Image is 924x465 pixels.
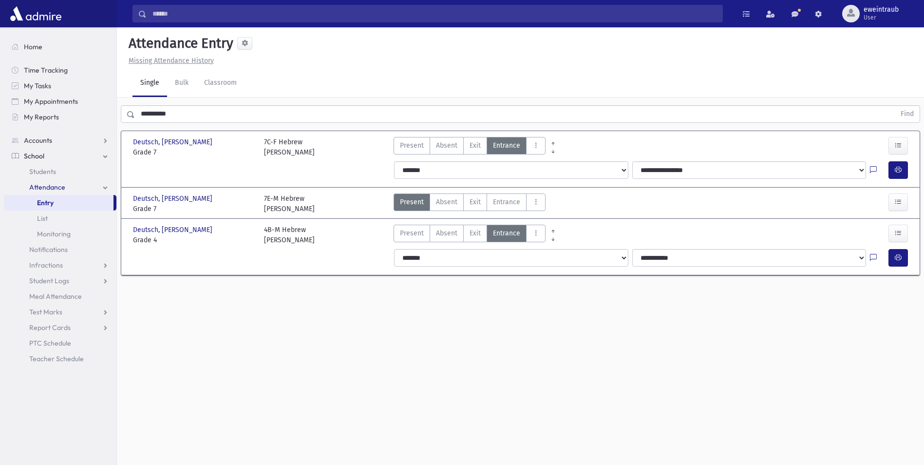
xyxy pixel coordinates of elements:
span: Notifications [29,245,68,254]
span: Time Tracking [24,66,68,75]
a: Entry [4,195,113,211]
div: 4B-M Hebrew [PERSON_NAME] [264,225,315,245]
span: List [37,214,48,223]
img: AdmirePro [8,4,64,23]
span: Test Marks [29,308,62,316]
span: Deutsch, [PERSON_NAME] [133,194,214,204]
a: List [4,211,116,226]
span: Grade 7 [133,204,254,214]
a: Missing Attendance History [125,57,214,65]
u: Missing Attendance History [129,57,214,65]
span: Deutsch, [PERSON_NAME] [133,137,214,147]
a: PTC Schedule [4,335,116,351]
span: Exit [470,228,481,238]
span: User [864,14,899,21]
span: Monitoring [37,230,71,238]
span: Report Cards [29,323,71,332]
a: Notifications [4,242,116,257]
span: eweintraub [864,6,899,14]
span: School [24,152,44,160]
span: Entrance [493,197,520,207]
a: School [4,148,116,164]
span: Infractions [29,261,63,270]
a: Student Logs [4,273,116,289]
span: Entry [37,198,54,207]
a: My Appointments [4,94,116,109]
span: Grade 7 [133,147,254,157]
div: 7C-F Hebrew [PERSON_NAME] [264,137,315,157]
span: Entrance [493,228,520,238]
span: Attendance [29,183,65,192]
span: Present [400,140,424,151]
a: Test Marks [4,304,116,320]
span: Present [400,197,424,207]
span: Entrance [493,140,520,151]
span: Student Logs [29,276,69,285]
span: My Reports [24,113,59,121]
a: My Tasks [4,78,116,94]
a: Meal Attendance [4,289,116,304]
span: Exit [470,140,481,151]
span: Present [400,228,424,238]
a: Accounts [4,133,116,148]
span: Meal Attendance [29,292,82,301]
a: Single [132,70,167,97]
a: Infractions [4,257,116,273]
span: Students [29,167,56,176]
h5: Attendance Entry [125,35,233,52]
a: Home [4,39,116,55]
span: PTC Schedule [29,339,71,348]
span: Teacher Schedule [29,354,84,363]
div: AttTypes [394,194,546,214]
a: Bulk [167,70,196,97]
a: Time Tracking [4,62,116,78]
span: My Appointments [24,97,78,106]
a: My Reports [4,109,116,125]
a: Attendance [4,179,116,195]
a: Teacher Schedule [4,351,116,367]
span: Home [24,42,42,51]
a: Monitoring [4,226,116,242]
span: Grade 4 [133,235,254,245]
span: Accounts [24,136,52,145]
div: 7E-M Hebrew [PERSON_NAME] [264,194,315,214]
a: Students [4,164,116,179]
span: Absent [436,228,457,238]
span: Absent [436,140,457,151]
button: Find [895,106,920,122]
a: Classroom [196,70,245,97]
span: Exit [470,197,481,207]
div: AttTypes [394,137,546,157]
span: My Tasks [24,81,51,90]
a: Report Cards [4,320,116,335]
input: Search [147,5,722,22]
span: Absent [436,197,457,207]
div: AttTypes [394,225,546,245]
span: Deutsch, [PERSON_NAME] [133,225,214,235]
